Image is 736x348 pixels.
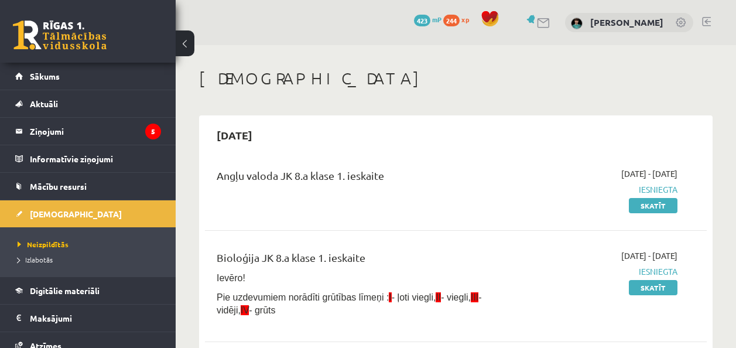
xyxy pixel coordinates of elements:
[30,209,122,219] span: [DEMOGRAPHIC_DATA]
[30,181,87,192] span: Mācību resursi
[15,90,161,117] a: Aktuāli
[18,255,53,264] span: Izlabotās
[217,250,518,271] div: Bioloģija JK 8.a klase 1. ieskaite
[241,305,249,315] span: IV
[30,145,161,172] legend: Informatīvie ziņojumi
[15,145,161,172] a: Informatīvie ziņojumi
[590,16,663,28] a: [PERSON_NAME]
[13,21,107,50] a: Rīgas 1. Tālmācības vidusskola
[621,250,677,262] span: [DATE] - [DATE]
[389,292,391,302] span: I
[621,168,677,180] span: [DATE] - [DATE]
[461,15,469,24] span: xp
[15,63,161,90] a: Sākums
[199,69,713,88] h1: [DEMOGRAPHIC_DATA]
[15,277,161,304] a: Digitālie materiāli
[471,292,478,302] span: III
[15,305,161,332] a: Maksājumi
[436,292,441,302] span: II
[414,15,441,24] a: 423 mP
[18,254,164,265] a: Izlabotās
[629,198,677,213] a: Skatīt
[443,15,460,26] span: 244
[443,15,475,24] a: 244 xp
[536,183,677,196] span: Iesniegta
[30,305,161,332] legend: Maksājumi
[18,239,164,250] a: Neizpildītās
[30,285,100,296] span: Digitālie materiāli
[30,98,58,109] span: Aktuāli
[30,71,60,81] span: Sākums
[30,118,161,145] legend: Ziņojumi
[217,273,245,283] span: Ievēro!
[217,168,518,189] div: Angļu valoda JK 8.a klase 1. ieskaite
[536,265,677,278] span: Iesniegta
[18,240,69,249] span: Neizpildītās
[629,280,677,295] a: Skatīt
[15,173,161,200] a: Mācību resursi
[205,121,264,149] h2: [DATE]
[414,15,430,26] span: 423
[432,15,441,24] span: mP
[571,18,583,29] img: Jaroslavs Vasiļjevs
[217,292,482,315] span: Pie uzdevumiem norādīti grūtības līmeņi : - ļoti viegli, - viegli, - vidēji, - grūts
[15,200,161,227] a: [DEMOGRAPHIC_DATA]
[15,118,161,145] a: Ziņojumi5
[145,124,161,139] i: 5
